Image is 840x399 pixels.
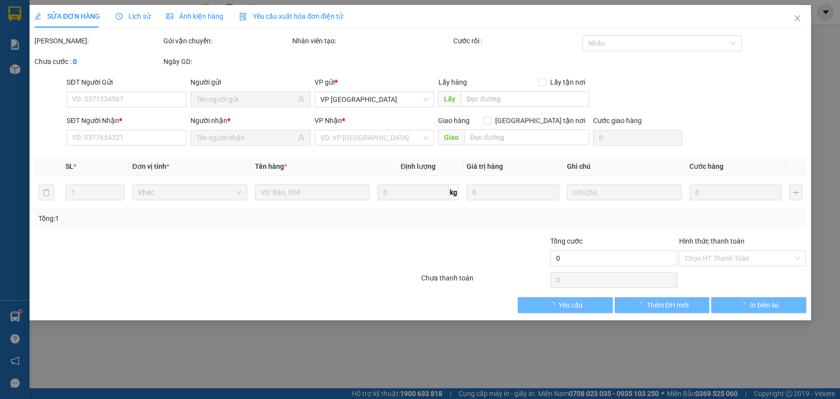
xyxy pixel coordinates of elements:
[679,237,744,245] label: Hình thức thanh toán
[646,300,688,310] span: Thêm ĐH mới
[689,162,723,170] span: Cước hàng
[190,115,311,126] div: Người nhận
[453,35,580,46] div: Cước rồi :
[566,184,681,200] input: Ghi Chú
[314,117,342,124] span: VP Nhận
[739,301,749,308] span: loading
[239,12,343,20] span: Yêu cầu xuất hóa đơn điện tử
[789,184,802,200] button: plus
[593,130,682,146] input: Cước giao hàng
[559,300,583,310] span: Yêu cầu
[749,300,778,310] span: In biên lai
[518,297,612,313] button: Yêu cầu
[66,77,187,88] div: SĐT Người Gửi
[298,96,305,103] span: user
[320,92,429,107] span: VP Nha Trang
[298,134,305,141] span: user
[467,184,559,200] input: 0
[614,297,709,313] button: Thêm ĐH mới
[166,12,223,20] span: Ảnh kiện hàng
[34,56,161,67] div: Chưa cước :
[420,273,549,290] div: Chưa thanh toán
[562,157,685,176] th: Ghi chú
[464,129,589,145] input: Dọc đường
[438,91,461,107] span: Lấy
[548,301,559,308] span: loading
[163,56,290,67] div: Ngày GD:
[38,213,325,224] div: Tổng: 1
[255,184,370,200] input: VD: Bàn, Ghế
[449,184,459,200] span: kg
[38,184,54,200] button: delete
[65,162,73,170] span: SL
[438,129,464,145] span: Giao
[116,12,151,20] span: Lịch sử
[689,184,781,200] input: 0
[550,237,582,245] span: Tổng cước
[467,162,503,170] span: Giá trị hàng
[239,13,247,21] img: icon
[73,58,77,65] b: 0
[196,132,296,143] input: Tên người nhận
[116,13,123,20] span: clock-circle
[635,301,646,308] span: loading
[593,117,642,124] label: Cước giao hàng
[132,162,169,170] span: Đơn vị tính
[314,77,435,88] div: VP gửi
[793,14,801,22] span: close
[546,77,589,88] span: Lấy tận nơi
[783,5,810,32] button: Close
[491,115,589,126] span: [GEOGRAPHIC_DATA] tận nơi
[34,13,41,20] span: edit
[438,78,467,86] span: Lấy hàng
[461,91,589,107] input: Dọc đường
[438,117,469,124] span: Giao hàng
[401,162,436,170] span: Định lượng
[163,35,290,46] div: Gói vận chuyển:
[166,13,173,20] span: picture
[190,77,311,88] div: Người gửi
[711,297,806,313] button: In biên lai
[255,162,287,170] span: Tên hàng
[292,35,451,46] div: Nhân viên tạo:
[196,94,296,105] input: Tên người gửi
[138,185,241,200] span: Khác
[66,115,187,126] div: SĐT Người Nhận
[34,35,161,46] div: [PERSON_NAME]:
[34,12,100,20] span: SỬA ĐƠN HÀNG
